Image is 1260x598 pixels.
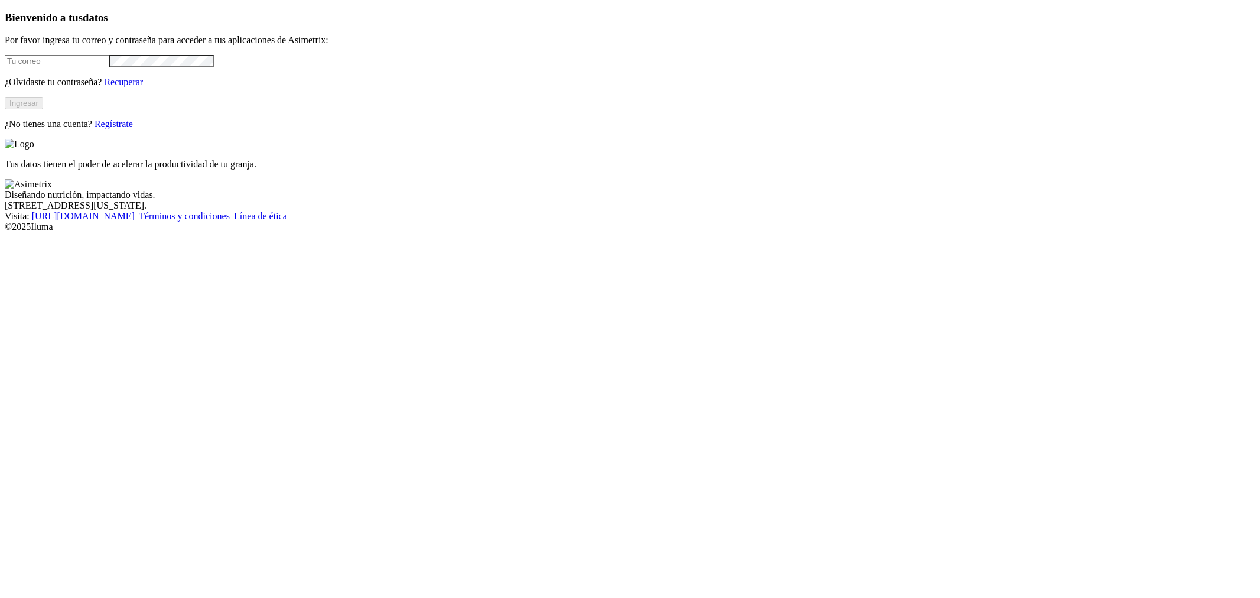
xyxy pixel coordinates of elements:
[5,55,109,67] input: Tu correo
[5,159,1255,170] p: Tus datos tienen el poder de acelerar la productividad de tu granja.
[5,179,52,190] img: Asimetrix
[5,11,1255,24] h3: Bienvenido a tus
[5,119,1255,129] p: ¿No tienes una cuenta?
[5,211,1255,222] div: Visita : | |
[5,222,1255,232] div: © 2025 Iluma
[5,139,34,149] img: Logo
[5,97,43,109] button: Ingresar
[5,200,1255,211] div: [STREET_ADDRESS][US_STATE].
[83,11,108,24] span: datos
[5,190,1255,200] div: Diseñando nutrición, impactando vidas.
[5,77,1255,87] p: ¿Olvidaste tu contraseña?
[32,211,135,221] a: [URL][DOMAIN_NAME]
[139,211,230,221] a: Términos y condiciones
[5,35,1255,45] p: Por favor ingresa tu correo y contraseña para acceder a tus aplicaciones de Asimetrix:
[95,119,133,129] a: Regístrate
[104,77,143,87] a: Recuperar
[234,211,287,221] a: Línea de ética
